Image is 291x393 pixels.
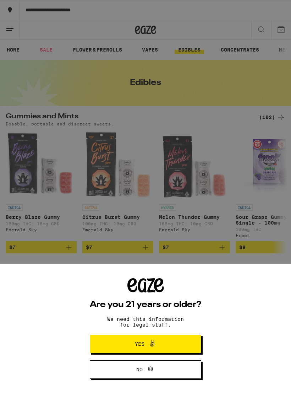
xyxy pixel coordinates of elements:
p: We need this information for legal stuff. [101,316,190,328]
button: Yes [90,335,201,353]
span: Yes [135,341,144,346]
h2: Are you 21 years or older? [90,301,201,309]
button: No [90,360,201,379]
span: No [136,367,143,372]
